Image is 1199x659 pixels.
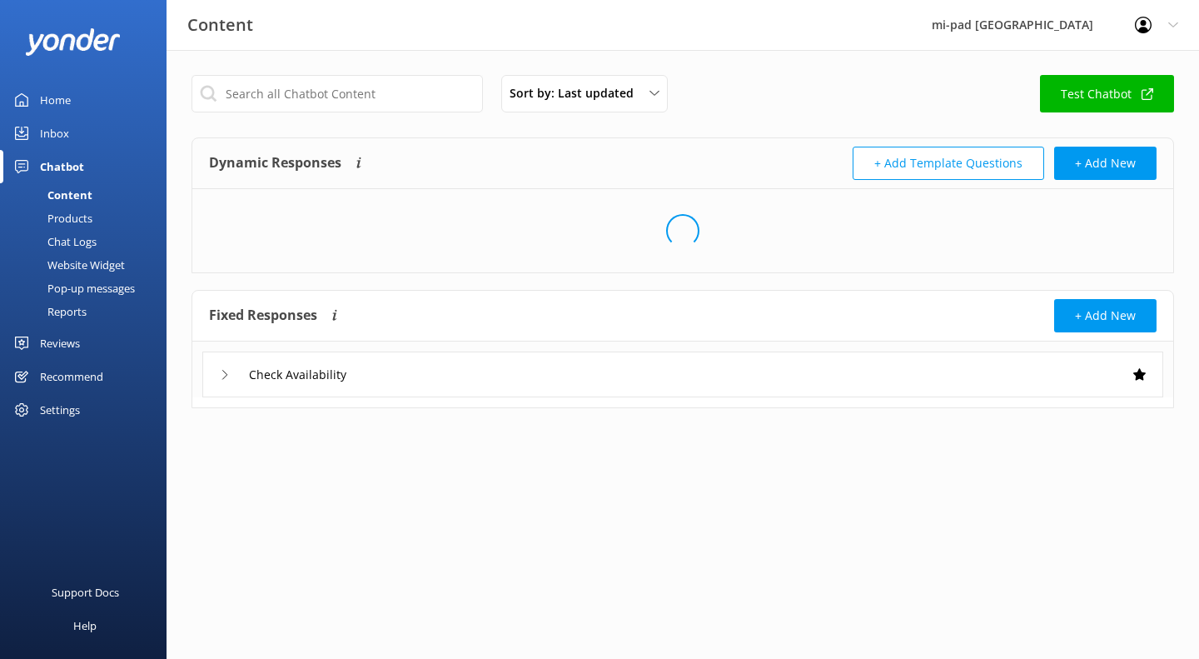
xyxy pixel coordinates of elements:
a: Pop-up messages [10,277,167,300]
div: Home [40,83,71,117]
a: Content [10,183,167,207]
div: Products [10,207,92,230]
a: Products [10,207,167,230]
a: Reports [10,300,167,323]
a: Test Chatbot [1040,75,1174,112]
input: Search all Chatbot Content [192,75,483,112]
button: + Add New [1054,299,1157,332]
div: Website Widget [10,253,125,277]
img: yonder-white-logo.png [25,28,121,56]
div: Support Docs [52,576,119,609]
h3: Content [187,12,253,38]
div: Pop-up messages [10,277,135,300]
span: Sort by: Last updated [510,84,644,102]
div: Reviews [40,327,80,360]
div: Chatbot [40,150,84,183]
h4: Fixed Responses [209,299,317,332]
div: Reports [10,300,87,323]
div: Content [10,183,92,207]
button: + Add New [1054,147,1157,180]
div: Settings [40,393,80,427]
button: + Add Template Questions [853,147,1044,180]
a: Website Widget [10,253,167,277]
div: Inbox [40,117,69,150]
div: Recommend [40,360,103,393]
h4: Dynamic Responses [209,147,341,180]
a: Chat Logs [10,230,167,253]
div: Help [73,609,97,642]
div: Chat Logs [10,230,97,253]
